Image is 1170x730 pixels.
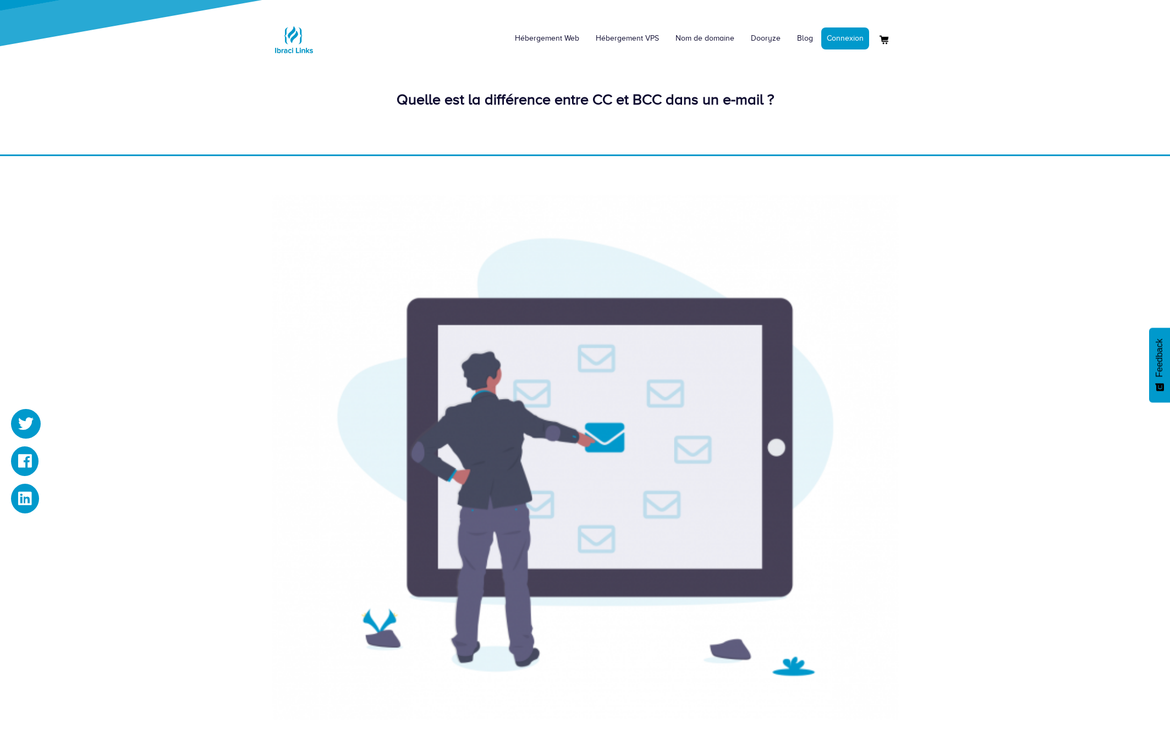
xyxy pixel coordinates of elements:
[667,22,743,55] a: Nom de domaine
[789,22,821,55] a: Blog
[1149,328,1170,402] button: Feedback - Afficher l’enquête
[272,8,316,62] a: Logo Ibraci Links
[507,22,587,55] a: Hébergement Web
[1155,339,1164,377] span: Feedback
[272,89,899,110] div: Quelle est la différence entre CC et BCC dans un e-mail ?
[587,22,667,55] a: Hébergement VPS
[821,27,869,49] a: Connexion
[743,22,789,55] a: Dooryze
[272,18,316,62] img: Logo Ibraci Links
